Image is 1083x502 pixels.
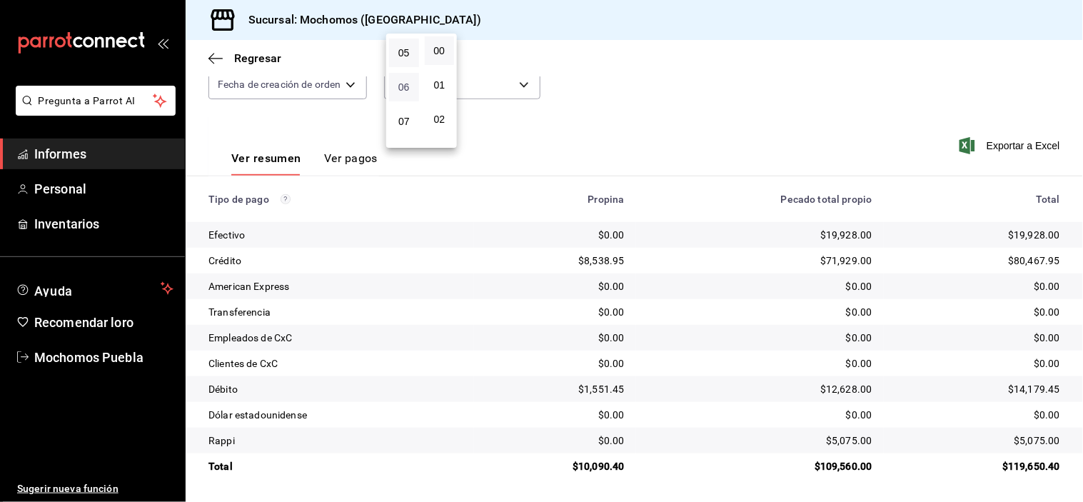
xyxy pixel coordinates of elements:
[398,116,410,127] font: 07
[433,114,445,125] font: 02
[425,105,455,134] button: 02
[433,45,445,56] font: 00
[398,47,410,59] font: 05
[398,81,410,93] font: 06
[433,79,445,91] font: 01
[389,107,419,136] button: 07
[425,71,455,99] button: 01
[389,73,419,101] button: 06
[425,36,455,65] button: 00
[389,39,419,67] button: 05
